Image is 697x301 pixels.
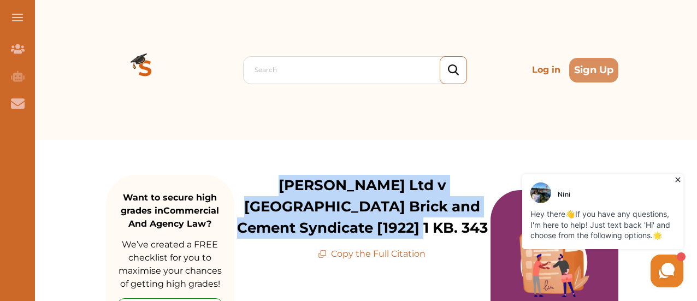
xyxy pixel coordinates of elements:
img: search_icon [448,64,459,76]
img: Logo [106,31,185,109]
p: Copy the Full Citation [318,247,426,261]
span: We’ve created a FREE checklist for you to maximise your chances of getting high grades! [119,239,222,289]
p: Log in [528,59,565,81]
p: [PERSON_NAME] Ltd v [GEOGRAPHIC_DATA] Brick and Cement Syndicate [1922] 1 KB. 343 [234,175,491,239]
strong: Want to secure high grades in Commercial And Agency Law ? [121,192,219,229]
button: Sign Up [569,58,618,82]
iframe: HelpCrunch [435,172,686,290]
